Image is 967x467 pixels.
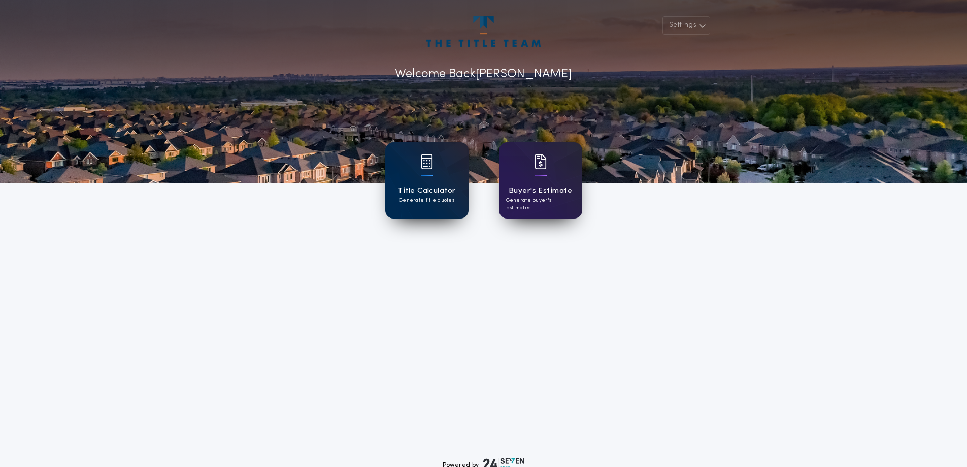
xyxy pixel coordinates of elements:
[397,185,455,197] h1: Title Calculator
[506,197,575,212] p: Generate buyer's estimates
[426,16,540,47] img: account-logo
[499,142,582,219] a: card iconBuyer's EstimateGenerate buyer's estimates
[535,154,547,169] img: card icon
[395,65,572,83] p: Welcome Back [PERSON_NAME]
[509,185,572,197] h1: Buyer's Estimate
[662,16,710,35] button: Settings
[399,197,454,204] p: Generate title quotes
[421,154,433,169] img: card icon
[385,142,469,219] a: card iconTitle CalculatorGenerate title quotes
